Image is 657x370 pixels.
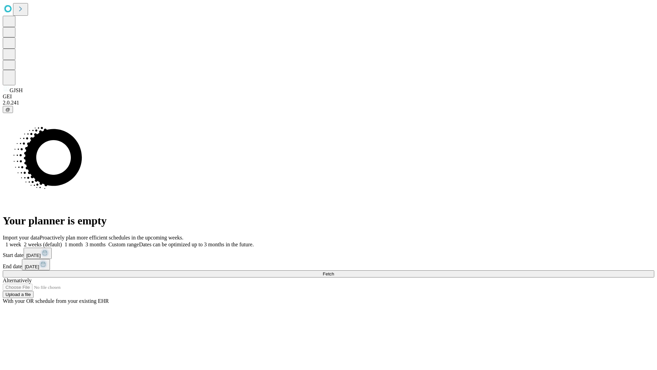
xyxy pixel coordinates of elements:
span: [DATE] [26,253,41,258]
span: Alternatively [3,277,31,283]
div: Start date [3,248,654,259]
button: Fetch [3,270,654,277]
span: @ [5,107,10,112]
span: 3 months [86,242,106,247]
span: Import your data [3,235,40,241]
span: 1 month [65,242,83,247]
span: Fetch [323,271,334,276]
span: Dates can be optimized up to 3 months in the future. [139,242,254,247]
span: GJSH [10,87,23,93]
button: [DATE] [22,259,50,270]
span: Proactively plan more efficient schedules in the upcoming weeks. [40,235,183,241]
h1: Your planner is empty [3,214,654,227]
div: 2.0.241 [3,100,654,106]
span: 2 weeks (default) [24,242,62,247]
span: With your OR schedule from your existing EHR [3,298,109,304]
span: [DATE] [25,264,39,269]
div: GEI [3,94,654,100]
button: @ [3,106,13,113]
button: Upload a file [3,291,34,298]
div: End date [3,259,654,270]
span: 1 week [5,242,21,247]
span: Custom range [108,242,139,247]
button: [DATE] [24,248,52,259]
